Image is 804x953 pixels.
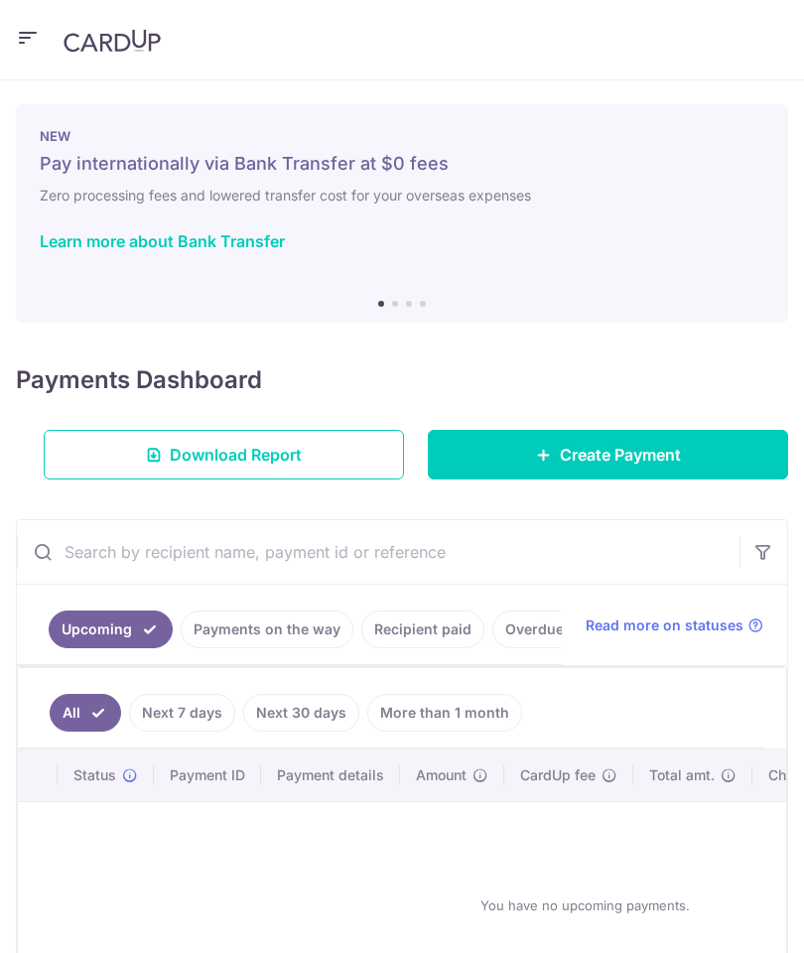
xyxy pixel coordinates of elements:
[560,443,681,467] span: Create Payment
[50,694,121,732] a: All
[64,29,161,53] img: CardUp
[40,184,764,207] h6: Zero processing fees and lowered transfer cost for your overseas expenses
[44,430,404,479] a: Download Report
[40,128,764,144] p: NEW
[261,749,400,801] th: Payment details
[586,615,743,635] span: Read more on statuses
[361,611,484,648] a: Recipient paid
[649,765,715,785] span: Total amt.
[428,430,788,479] a: Create Payment
[49,611,173,648] a: Upcoming
[520,765,596,785] span: CardUp fee
[586,615,763,635] a: Read more on statuses
[367,694,522,732] a: More than 1 month
[181,611,353,648] a: Payments on the way
[170,443,302,467] span: Download Report
[129,694,235,732] a: Next 7 days
[73,765,116,785] span: Status
[492,611,577,648] a: Overdue
[154,749,261,801] th: Payment ID
[40,152,764,176] h5: Pay internationally via Bank Transfer at $0 fees
[416,765,467,785] span: Amount
[40,231,285,251] a: Learn more about Bank Transfer
[16,362,262,398] h4: Payments Dashboard
[17,520,739,584] input: Search by recipient name, payment id or reference
[243,694,359,732] a: Next 30 days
